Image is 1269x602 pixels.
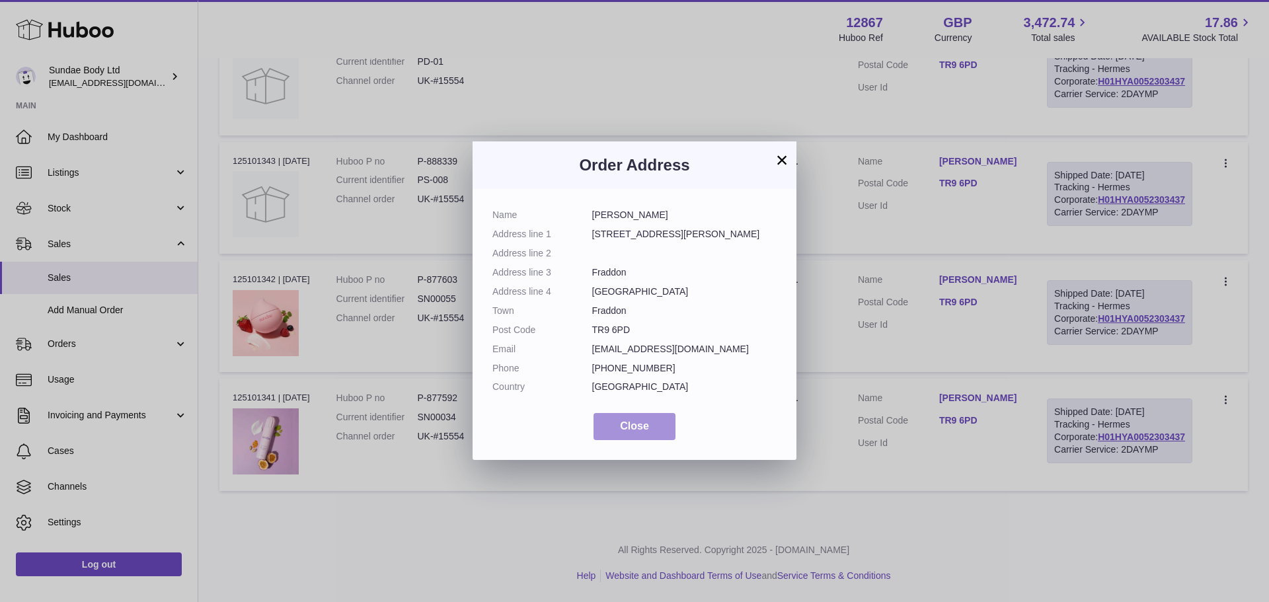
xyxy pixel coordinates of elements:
dt: Phone [492,362,592,375]
dt: Address line 4 [492,285,592,298]
button: Close [594,413,675,440]
button: × [774,152,790,168]
dd: TR9 6PD [592,324,777,336]
dt: Address line 2 [492,247,592,260]
dd: [GEOGRAPHIC_DATA] [592,285,777,298]
dd: [GEOGRAPHIC_DATA] [592,381,777,393]
h3: Order Address [492,155,777,176]
span: Close [620,420,649,432]
dt: Address line 3 [492,266,592,279]
dt: Name [492,209,592,221]
dt: Address line 1 [492,228,592,241]
dt: Town [492,305,592,317]
dd: Fraddon [592,305,777,317]
dt: Post Code [492,324,592,336]
dt: Country [492,381,592,393]
dd: Fraddon [592,266,777,279]
dt: Email [492,343,592,356]
dd: [STREET_ADDRESS][PERSON_NAME] [592,228,777,241]
dd: [EMAIL_ADDRESS][DOMAIN_NAME] [592,343,777,356]
dd: [PERSON_NAME] [592,209,777,221]
dd: [PHONE_NUMBER] [592,362,777,375]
